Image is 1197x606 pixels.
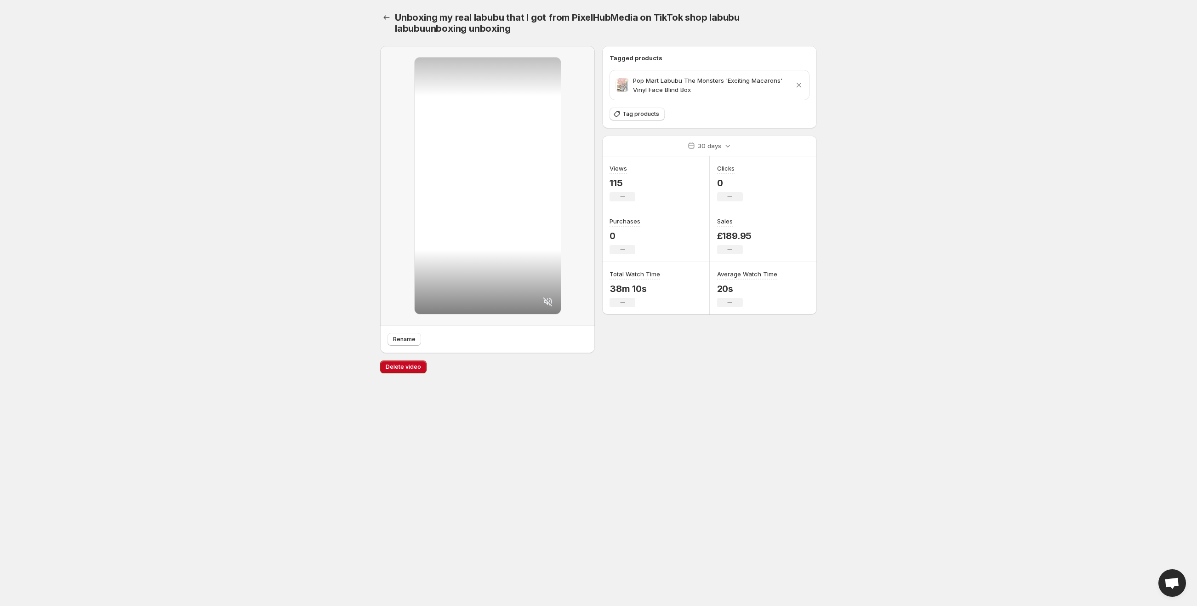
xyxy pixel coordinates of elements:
[610,283,660,294] p: 38m 10s
[610,217,640,226] h3: Purchases
[610,108,665,120] button: Tag products
[610,177,635,189] p: 115
[386,363,421,371] span: Delete video
[388,333,421,346] button: Rename
[717,230,752,241] p: £189.95
[717,164,735,173] h3: Clicks
[380,11,393,24] button: Settings
[610,164,627,173] h3: Views
[395,12,740,34] span: Unboxing my real labubu that I got from PixelHubMedia on TikTok shop labubu labubuunboxing unboxing
[717,217,733,226] h3: Sales
[622,110,659,118] span: Tag products
[610,53,809,63] h6: Tagged products
[717,177,743,189] p: 0
[610,230,640,241] p: 0
[393,336,416,343] span: Rename
[380,360,427,373] button: Delete video
[610,269,660,279] h3: Total Watch Time
[1158,569,1186,597] a: Open chat
[698,141,721,150] p: 30 days
[717,269,777,279] h3: Average Watch Time
[616,78,629,92] img: Black choker necklace
[717,283,777,294] p: 20s
[633,76,791,94] p: Pop Mart Labubu The Monsters 'Exciting Macarons' Vinyl Face Blind Box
